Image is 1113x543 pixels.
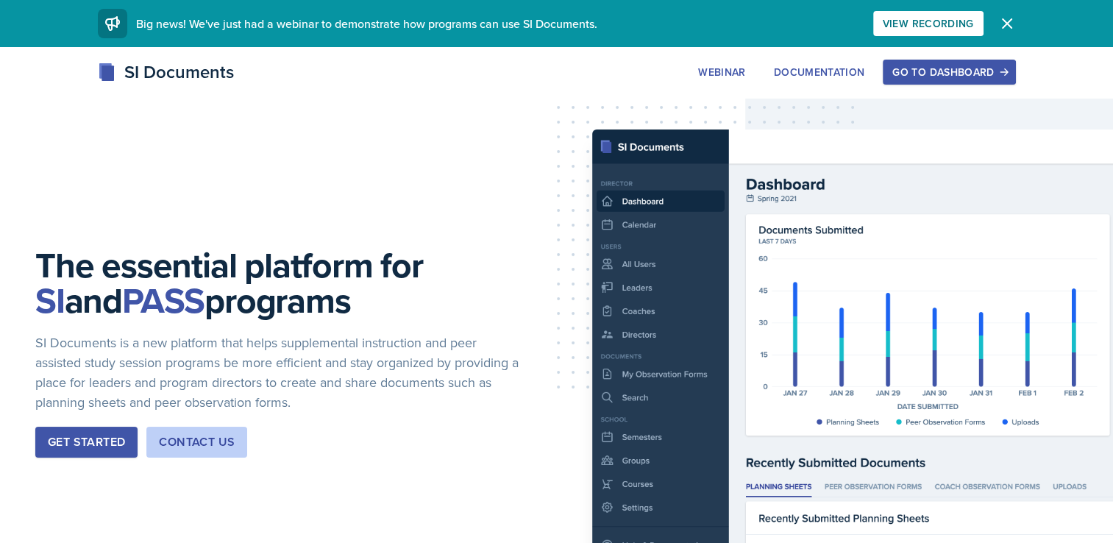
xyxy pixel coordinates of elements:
[146,427,247,458] button: Contact Us
[883,60,1015,85] button: Go to Dashboard
[136,15,597,32] span: Big news! We've just had a webinar to demonstrate how programs can use SI Documents.
[159,433,235,451] div: Contact Us
[764,60,875,85] button: Documentation
[35,427,138,458] button: Get Started
[698,66,745,78] div: Webinar
[98,59,234,85] div: SI Documents
[48,433,125,451] div: Get Started
[689,60,755,85] button: Webinar
[774,66,865,78] div: Documentation
[883,18,974,29] div: View Recording
[873,11,984,36] button: View Recording
[892,66,1006,78] div: Go to Dashboard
